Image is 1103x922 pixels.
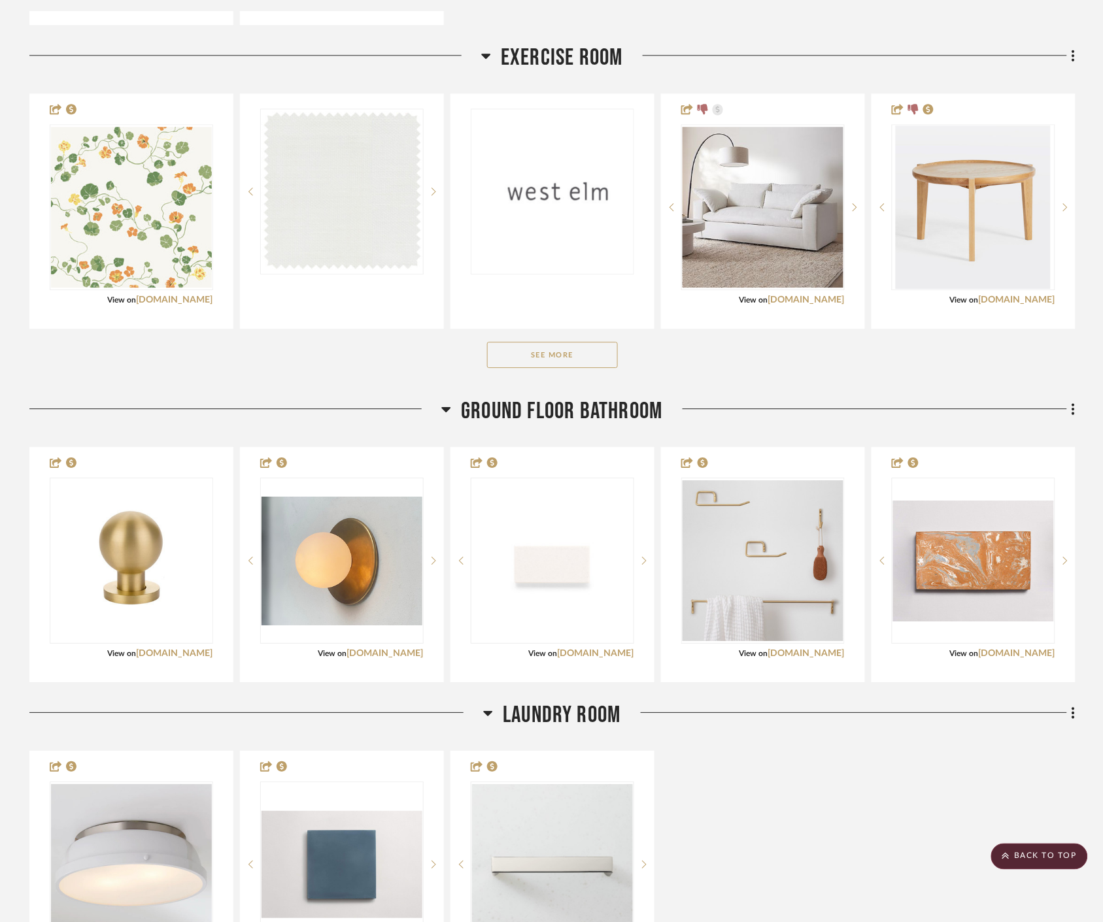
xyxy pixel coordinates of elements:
[991,844,1088,870] scroll-to-top-button: BACK TO TOP
[893,501,1054,621] img: Floor Tile
[137,295,213,305] a: [DOMAIN_NAME]
[262,111,422,272] img: Window Treatment Fabric
[51,127,212,288] img: Nasturtium Bigleaf Wallpaper
[501,44,623,72] span: Exercise Room
[768,649,845,658] a: [DOMAIN_NAME]
[683,127,843,288] img: Sleeper Sofa
[137,649,213,658] a: [DOMAIN_NAME]
[558,649,634,658] a: [DOMAIN_NAME]
[472,163,633,221] img: Tax and shipping for West Elm
[950,650,979,657] span: View on
[979,649,1055,658] a: [DOMAIN_NAME]
[896,125,1050,289] img: Wade Nesting Coffee Table
[347,649,424,658] a: [DOMAIN_NAME]
[471,109,634,274] div: 0
[503,701,620,729] span: Laundry Room
[529,650,558,657] span: View on
[262,497,422,625] img: Aged Brass Wall Sconce • Vanity Light Fixture
[768,295,845,305] a: [DOMAIN_NAME]
[318,650,347,657] span: View on
[461,397,662,425] span: Ground Floor Bathroom
[950,296,979,304] span: View on
[739,296,768,304] span: View on
[979,295,1055,305] a: [DOMAIN_NAME]
[262,811,422,918] img: Floor Tile
[487,342,618,368] button: See More
[683,480,843,641] img: Mara Bathroom Hardware Set
[108,650,137,657] span: View on
[739,650,768,657] span: View on
[108,296,137,304] span: View on
[51,480,212,641] img: 1" Diameter Globe Knob in Satin Brass
[472,480,633,641] img: Wall Tile
[471,478,634,643] div: 0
